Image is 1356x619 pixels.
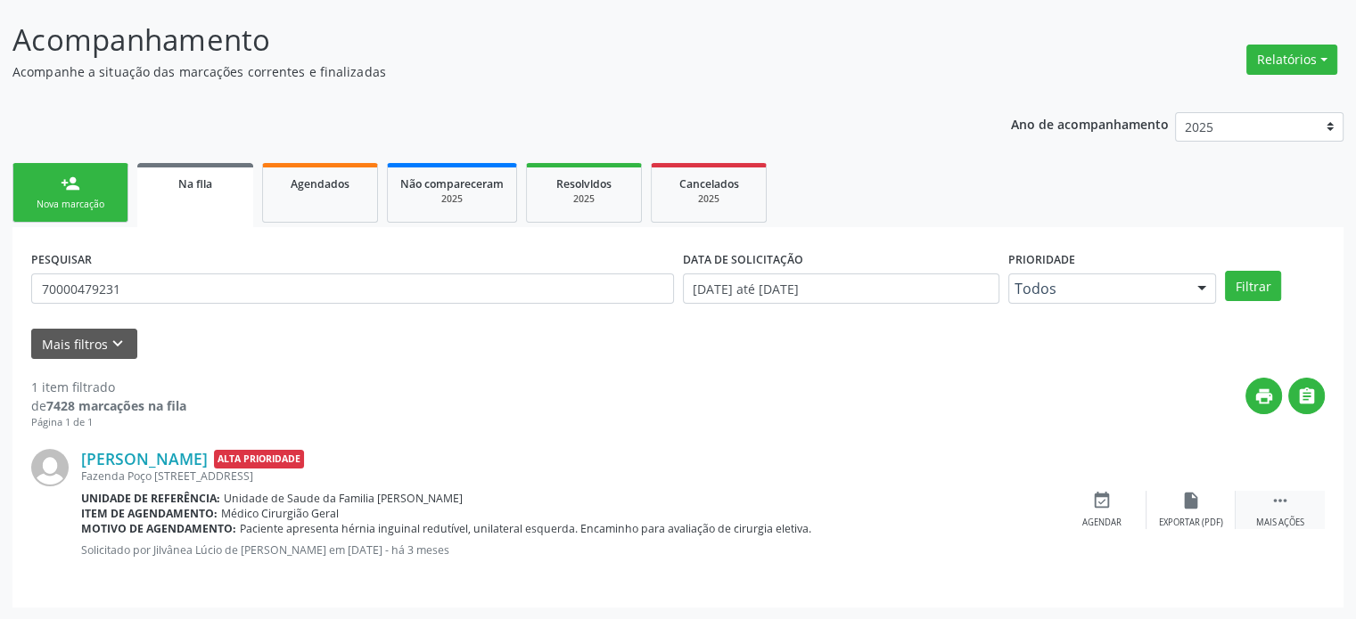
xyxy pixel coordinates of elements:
p: Solicitado por Jilvânea Lúcio de [PERSON_NAME] em [DATE] - há 3 meses [81,542,1057,558]
label: PESQUISAR [31,246,92,273]
input: Selecione um intervalo [683,273,999,304]
span: Todos [1015,280,1180,297]
strong: 7428 marcações na fila [46,397,186,414]
b: Unidade de referência: [81,491,220,506]
span: Na fila [178,176,212,191]
button: Relatórios [1246,45,1337,75]
p: Acompanhe a situação das marcações correntes e finalizadas [12,62,944,81]
span: Alta Prioridade [214,450,304,468]
span: Não compareceram [400,176,504,191]
label: DATA DE SOLICITAÇÃO [683,246,803,273]
div: Fazenda Poço [STREET_ADDRESS] [81,468,1057,484]
div: 2025 [664,192,753,206]
b: Item de agendamento: [81,506,218,521]
i:  [1297,387,1317,406]
i: keyboard_arrow_down [108,334,127,354]
button:  [1288,378,1325,414]
i: insert_drive_file [1181,491,1201,510]
div: Agendar [1082,517,1122,529]
div: de [31,396,186,415]
div: Exportar (PDF) [1159,517,1223,529]
div: person_add [61,174,80,193]
b: Motivo de agendamento: [81,521,236,536]
a: [PERSON_NAME] [81,449,208,468]
label: Prioridade [1008,246,1075,273]
span: Médico Cirurgião Geral [221,506,339,521]
div: Página 1 de 1 [31,415,186,430]
span: Resolvidos [556,176,612,191]
p: Acompanhamento [12,18,944,62]
button: Mais filtroskeyboard_arrow_down [31,329,137,360]
span: Paciente apresenta hérnia inguinal redutível, unilateral esquerda. Encaminho para avaliação de ci... [240,521,811,536]
span: Cancelados [679,176,739,191]
button: Filtrar [1225,271,1281,301]
div: 2025 [400,192,504,206]
span: Unidade de Saude da Familia [PERSON_NAME] [224,491,463,506]
img: img [31,449,69,486]
i:  [1270,491,1290,510]
i: print [1254,387,1274,406]
div: Mais ações [1256,517,1304,529]
input: Nome, CNS [31,273,674,304]
span: Agendados [291,176,349,191]
div: 2025 [539,192,629,206]
div: 1 item filtrado [31,378,186,396]
div: Nova marcação [26,198,115,211]
i: event_available [1092,491,1112,510]
p: Ano de acompanhamento [1011,112,1169,134]
button: print [1245,378,1282,414]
